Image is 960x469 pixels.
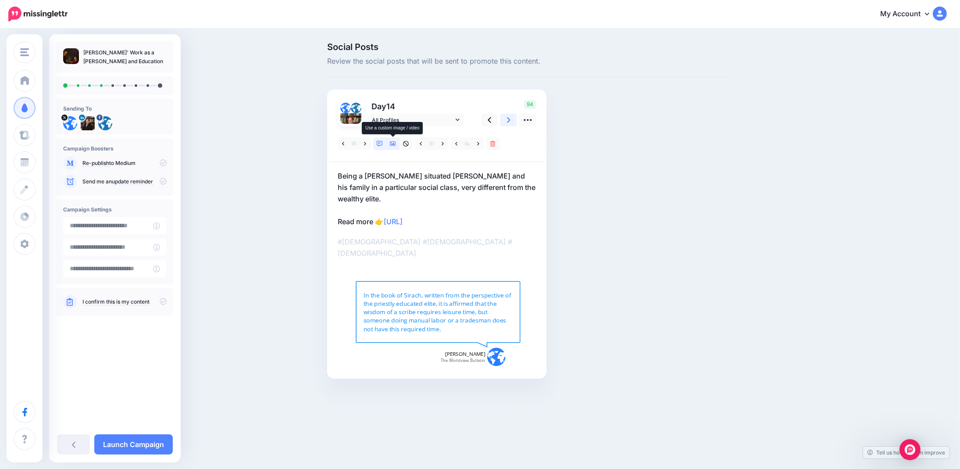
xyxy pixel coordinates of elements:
[82,160,109,167] a: Re-publish
[63,48,79,64] img: 0a081328dac0dd6b71423ec2f0131e89_thumb.jpg
[82,178,167,186] p: Send me an
[82,159,167,167] p: to Medium
[863,447,949,458] a: Tell us how we can improve
[8,7,68,21] img: Missinglettr
[63,145,167,152] h4: Campaign Boosters
[368,100,465,113] p: Day
[338,170,536,227] p: Being a [PERSON_NAME] situated [PERSON_NAME] and his family in a particular social class, very di...
[340,113,361,134] img: 1517419297130-45730.png
[899,439,921,460] div: Open Intercom Messenger
[524,100,536,109] span: 94
[112,178,153,185] a: update reminder
[327,56,734,67] span: Review the social posts that will be sent to promote this content.
[98,116,112,130] img: picture-bsa73076.png
[386,102,395,111] span: 14
[63,116,77,130] img: td_899nf-45728.png
[327,43,734,51] span: Social Posts
[82,298,150,305] a: I confirm this is my content
[441,357,485,364] span: The Worldview Bulletin
[63,206,167,213] h4: Campaign Settings
[340,103,351,113] img: td_899nf-45728.png
[83,48,167,66] p: [PERSON_NAME]' Work as a [PERSON_NAME] and Education
[364,291,513,333] div: In the book of Sirach, written from the perspective of the priestly educated elite, it is affirme...
[445,351,485,358] span: [PERSON_NAME]
[372,115,453,125] span: All Profiles
[871,4,947,25] a: My Account
[20,48,29,56] img: menu.png
[368,114,464,126] a: All Profiles
[81,116,95,130] img: 1517419297130-45730.png
[338,236,536,259] p: #[DEMOGRAPHIC_DATA] #[DEMOGRAPHIC_DATA] #[DEMOGRAPHIC_DATA]
[384,217,403,226] a: [URL]
[63,105,167,112] h4: Sending To
[351,103,361,113] img: picture-bsa73076.png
